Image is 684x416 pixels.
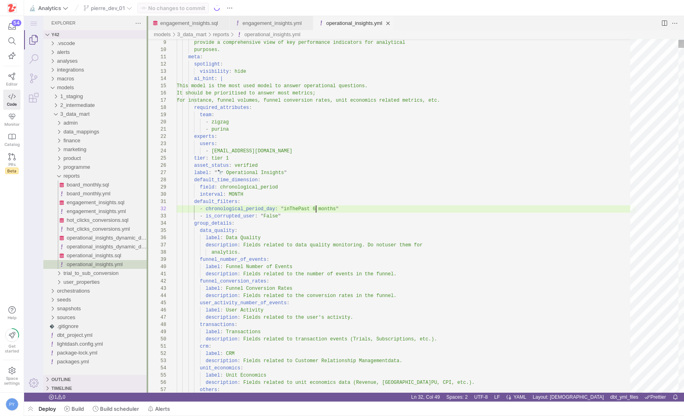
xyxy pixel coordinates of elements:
[8,4,16,12] img: https://storage.googleapis.com/y42-prod-data-exchange/images/h4OkG5kwhGXbZ2sFpobXAPbjBGJTZTGe3yEd...
[71,406,84,412] span: Build
[447,377,467,385] div: UTF-8
[6,398,18,411] div: PY
[419,377,447,385] div: Spaces: 2
[8,162,16,167] span: PRs
[22,377,43,385] a: Errors: 1
[100,406,139,412] span: Build scheduler
[4,376,20,385] span: Space settings
[3,110,20,130] a: Monitor
[467,377,479,385] div: LF
[29,5,35,11] span: 🔬
[89,402,143,416] button: Build scheduler
[7,102,17,107] span: Code
[584,377,616,385] a: dbt_yml_files, Select JSON Schema
[3,70,20,90] a: Editor
[3,1,20,15] a: https://storage.googleapis.com/y42-prod-data-exchange/images/h4OkG5kwhGXbZ2sFpobXAPbjBGJTZTGe3yEd...
[6,82,18,86] span: Editor
[488,377,506,385] div: YAML
[7,315,17,320] span: Help
[479,377,488,385] div: Editor Language Status: Formatting, There are multiple formatters for 'YAML' files. One of them s...
[3,303,20,324] button: Help
[5,168,18,174] span: Beta
[384,377,419,385] div: Ln 32, Col 49
[3,396,20,413] button: PY
[420,377,445,385] a: Spaces: 2
[619,377,644,385] a: check-all Prettier
[144,402,174,416] button: Alerts
[3,19,20,34] button: 54
[385,377,418,385] a: Ln 32, Col 49
[3,90,20,110] a: Code
[4,122,20,127] span: Monitor
[4,142,20,147] span: Catalog
[646,377,656,385] a: Notifications
[645,377,657,385] div: Notifications
[3,150,20,177] a: PRsBeta
[61,402,88,416] button: Build
[3,130,20,150] a: Catalog
[488,377,504,385] a: YAML
[21,377,44,385] div: Errors: 1
[505,377,583,385] div: Layout: British
[12,20,21,26] div: 54
[27,3,70,13] button: 🔬Analytics
[38,5,61,11] span: Analytics
[583,377,617,385] div: dbt_yml_files, Select JSON Schema
[480,377,488,385] a: Editor Language Status: Formatting, There are multiple formatters for 'YAML' files. One of them s...
[617,377,645,385] div: check-all Prettier
[155,406,170,412] span: Alerts
[3,363,20,389] a: Spacesettings
[3,325,20,357] button: Getstarted
[506,377,582,385] a: Layout: British
[468,377,478,385] a: LF
[39,406,56,412] span: Deploy
[5,344,19,353] span: Get started
[448,377,466,385] a: UTF-8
